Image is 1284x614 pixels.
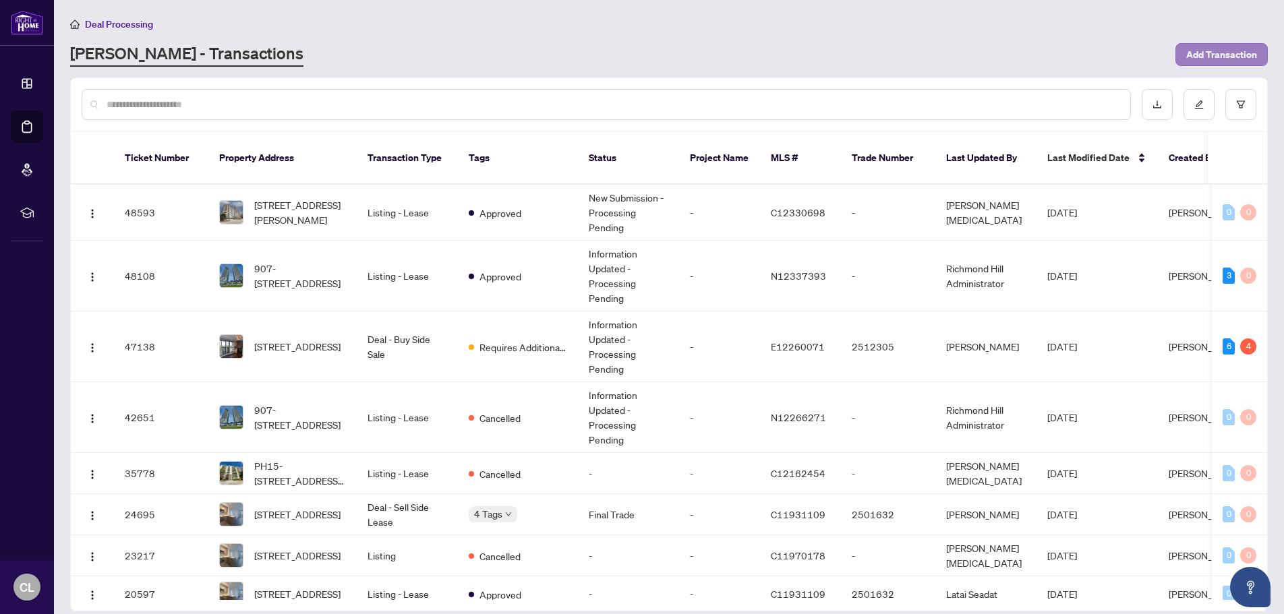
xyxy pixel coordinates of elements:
td: Listing [357,535,458,576]
span: [DATE] [1047,549,1077,561]
td: - [841,382,935,453]
img: Logo [87,272,98,282]
button: Logo [82,462,103,484]
img: thumbnail-img [220,582,243,605]
span: [PERSON_NAME] [1169,206,1242,218]
span: [STREET_ADDRESS] [254,507,341,522]
div: 0 [1223,506,1235,522]
span: Cancelled [479,549,521,563]
div: 4 [1240,338,1256,355]
img: Logo [87,469,98,480]
span: C12330698 [771,206,825,218]
span: [STREET_ADDRESS] [254,339,341,354]
td: - [679,453,760,494]
span: filter [1236,100,1246,109]
td: Final Trade [578,494,679,535]
img: logo [11,10,43,35]
span: N12337393 [771,270,826,282]
div: 0 [1223,465,1235,481]
td: Deal - Buy Side Sale [357,311,458,382]
th: Status [578,132,679,185]
button: Logo [82,503,103,525]
span: [PERSON_NAME] [1169,508,1242,520]
img: thumbnail-img [220,335,243,358]
span: Approved [479,587,521,602]
span: C11931109 [771,508,825,520]
td: - [679,241,760,311]
button: Logo [82,545,103,566]
span: [DATE] [1047,411,1077,423]
span: Approved [479,269,521,284]
span: [DATE] [1047,467,1077,479]
span: [DATE] [1047,508,1077,520]
div: 0 [1223,547,1235,563]
td: 20597 [114,576,208,612]
img: thumbnail-img [220,406,243,429]
img: thumbnail-img [220,264,243,287]
div: 0 [1240,547,1256,563]
span: edit [1194,100,1204,109]
td: [PERSON_NAME] [935,311,1037,382]
div: 0 [1240,506,1256,522]
span: E12260071 [771,340,825,352]
td: - [578,576,679,612]
span: [DATE] [1047,206,1077,218]
img: Logo [87,551,98,562]
th: Last Modified Date [1037,132,1158,185]
th: Created By [1158,132,1239,185]
td: 2501632 [841,494,935,535]
span: [STREET_ADDRESS] [254,586,341,601]
div: 6 [1223,338,1235,355]
span: download [1152,100,1162,109]
td: New Submission - Processing Pending [578,185,679,241]
td: - [679,494,760,535]
td: Richmond Hill Administrator [935,382,1037,453]
img: Logo [87,510,98,521]
td: - [841,453,935,494]
button: Logo [82,406,103,428]
span: Approved [479,206,521,220]
img: Logo [87,413,98,424]
td: 42651 [114,382,208,453]
td: - [679,535,760,576]
div: 0 [1240,465,1256,481]
button: edit [1184,89,1215,120]
span: [PERSON_NAME] [1169,270,1242,282]
span: Last Modified Date [1047,150,1130,165]
td: 23217 [114,535,208,576]
span: [STREET_ADDRESS][PERSON_NAME] [254,197,346,227]
img: thumbnail-img [220,503,243,526]
button: Logo [82,265,103,286]
button: Logo [82,583,103,605]
a: [PERSON_NAME] - Transactions [70,42,303,67]
span: Cancelled [479,466,521,481]
span: home [70,20,80,29]
td: [PERSON_NAME][MEDICAL_DATA] [935,535,1037,576]
div: 3 [1223,268,1235,284]
span: [PERSON_NAME] [1169,467,1242,479]
td: - [841,241,935,311]
button: filter [1225,89,1256,120]
div: 0 [1223,204,1235,220]
div: 0 [1223,409,1235,425]
div: 0 [1240,268,1256,284]
img: thumbnail-img [220,462,243,485]
th: MLS # [760,132,841,185]
td: - [841,535,935,576]
td: 24695 [114,494,208,535]
span: [DATE] [1047,270,1077,282]
div: 0 [1240,204,1256,220]
img: thumbnail-img [220,201,243,224]
span: PH15-[STREET_ADDRESS][PERSON_NAME] [254,458,346,488]
span: 4 Tags [474,506,502,522]
td: Listing - Lease [357,576,458,612]
span: down [505,511,512,518]
td: - [578,453,679,494]
span: [STREET_ADDRESS] [254,548,341,563]
button: Open asap [1230,567,1271,607]
td: Information Updated - Processing Pending [578,382,679,453]
span: C12162454 [771,467,825,479]
span: C11970178 [771,549,825,561]
td: [PERSON_NAME] [935,494,1037,535]
span: CL [20,578,34,596]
